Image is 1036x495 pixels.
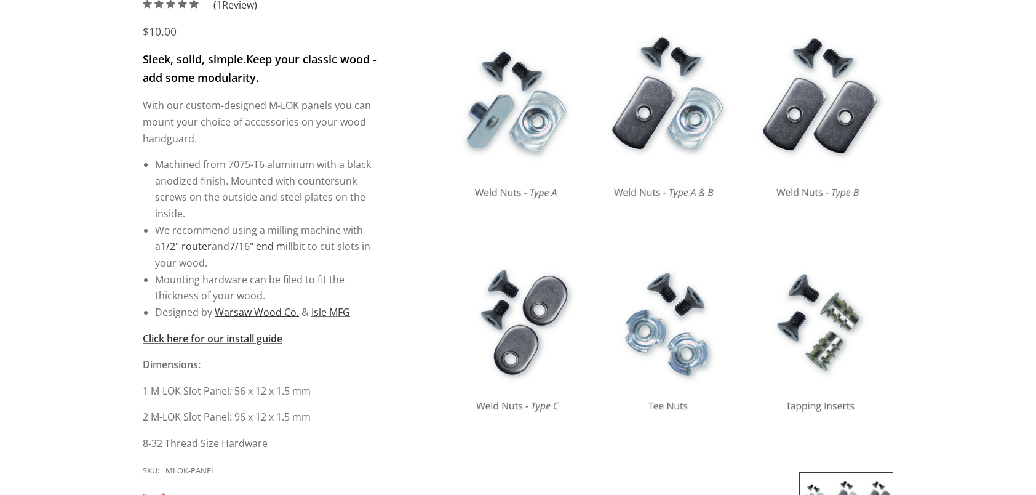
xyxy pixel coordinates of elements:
p: 2 M-LOK Slot Panel: 96 x 12 x 1.5 mm [143,409,378,425]
li: Machined from 7075-T6 aluminum with a black anodized finish. Mounted with countersunk screws on t... [155,156,378,222]
strong: Keep your classic wood - add some modularity. [143,52,377,85]
p: 8-32 Thread Size Hardware [143,435,378,452]
div: SKU: [143,464,159,478]
strong: Dimensions: [143,358,201,371]
a: Warsaw Wood Co. [215,305,299,319]
li: We recommend using a milling machine with a and bit to cut slots in your wood. [155,222,378,272]
span: $10.00 [143,24,177,39]
li: Mounting hardware can be filed to fit the thickness of your wood. [155,272,378,304]
a: Click here for our install guide [143,332,282,345]
a: 7/16" end mill [229,239,293,253]
div: MLOK-PANEL [165,464,215,478]
li: Designed by & [155,304,378,321]
a: 1/2" router [161,239,212,253]
a: Isle MFG [311,305,350,319]
span: With our custom-designed M-LOK panels you can mount your choice of accessories on your wood handg... [143,99,371,145]
strong: Sleek, solid, simple. [143,52,246,66]
p: 1 M-LOK Slot Panel: 56 x 12 x 1.5 mm [143,383,378,400]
